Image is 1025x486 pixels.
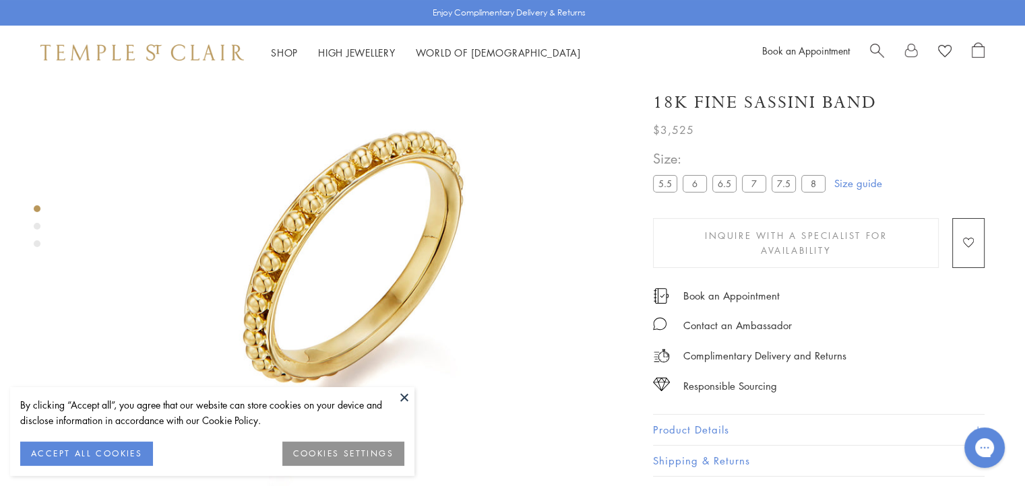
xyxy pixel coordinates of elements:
[683,378,777,394] div: Responsible Sourcing
[20,397,404,428] div: By clicking “Accept all”, you agree that our website can store cookies on your device and disclos...
[433,6,586,20] p: Enjoy Complimentary Delivery & Returns
[653,446,985,476] button: Shipping & Returns
[683,347,846,364] p: Complimentary Delivery and Returns
[271,44,581,61] nav: Main navigation
[673,228,919,258] span: Inquire With A Specialist for Availability
[653,91,877,114] h1: 18K Fine Sassini Band
[938,42,952,63] a: View Wishlist
[712,175,737,192] label: 6.5
[772,175,796,192] label: 7.5
[40,44,244,61] img: Temple St. Clair
[282,442,404,466] button: COOKIES SETTINGS
[653,378,670,391] img: icon_sourcing.svg
[972,42,985,63] a: Open Shopping Bag
[762,44,850,57] a: Book an Appointment
[683,288,780,303] a: Book an Appointment
[683,175,707,192] label: 6
[834,176,882,190] a: Size guide
[653,347,670,364] img: icon_delivery.svg
[742,175,766,192] label: 7
[653,147,831,170] span: Size:
[653,415,985,445] button: Product Details
[958,423,1012,473] iframe: Gorgias live chat messenger
[416,46,581,59] a: World of [DEMOGRAPHIC_DATA]World of [DEMOGRAPHIC_DATA]
[683,317,792,334] div: Contact an Ambassador
[34,202,40,258] div: Product gallery navigation
[653,317,666,331] img: MessageIcon-01_2.svg
[653,175,677,192] label: 5.5
[801,175,826,192] label: 8
[20,442,153,466] button: ACCEPT ALL COOKIES
[653,218,939,268] button: Inquire With A Specialist for Availability
[318,46,396,59] a: High JewelleryHigh Jewellery
[653,121,694,139] span: $3,525
[870,42,884,63] a: Search
[653,288,669,304] img: icon_appointment.svg
[271,46,298,59] a: ShopShop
